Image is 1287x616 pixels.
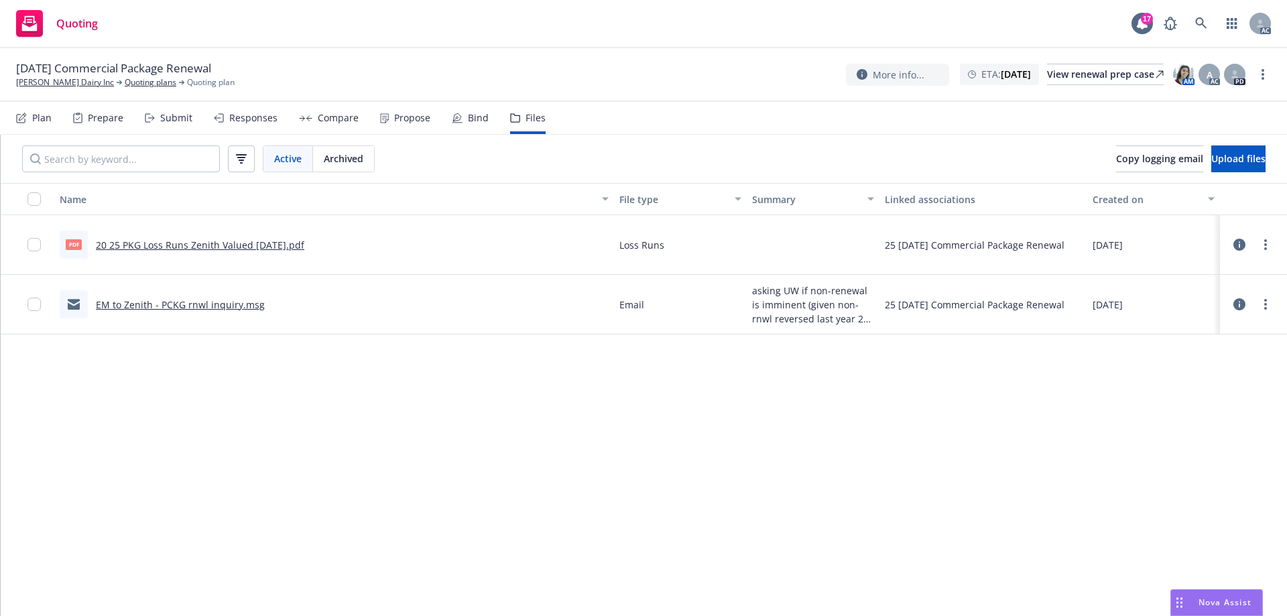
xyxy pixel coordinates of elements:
a: Quoting plans [125,76,176,88]
div: Plan [32,113,52,123]
a: more [1258,296,1274,312]
div: Created on [1093,192,1200,206]
span: [DATE] [1093,298,1123,312]
div: Files [526,113,546,123]
button: Linked associations [879,183,1087,215]
a: Quoting [11,5,103,42]
span: asking UW if non-renewal is imminent (given non-rnwl reversed last year 24-25) [752,284,874,326]
span: Nova Assist [1199,597,1251,608]
a: Switch app [1219,10,1245,37]
span: [DATE] [1093,238,1123,252]
span: ETA : [981,67,1031,81]
a: Search [1188,10,1215,37]
input: Search by keyword... [22,145,220,172]
span: Email [619,298,644,312]
div: Submit [160,113,192,123]
div: 25 [DATE] Commercial Package Renewal [885,238,1064,252]
div: View renewal prep case [1047,64,1164,84]
span: Quoting plan [187,76,235,88]
button: File type [614,183,747,215]
span: pdf [66,239,82,249]
a: 20 25 PKG Loss Runs Zenith Valued [DATE].pdf [96,239,304,251]
div: Responses [229,113,278,123]
span: More info... [873,68,924,82]
div: Propose [394,113,430,123]
a: more [1255,66,1271,82]
div: Compare [318,113,359,123]
div: Name [60,192,594,206]
div: Drag to move [1171,590,1188,615]
div: Prepare [88,113,123,123]
a: View renewal prep case [1047,64,1164,85]
div: Bind [468,113,489,123]
span: Archived [324,151,363,166]
a: [PERSON_NAME] Dairy Inc [16,76,114,88]
a: Report a Bug [1157,10,1184,37]
span: Active [274,151,302,166]
span: [DATE] Commercial Package Renewal [16,60,211,76]
strong: [DATE] [1001,68,1031,80]
button: Name [54,183,614,215]
button: More info... [846,64,949,86]
div: Summary [752,192,859,206]
img: photo [1173,64,1194,85]
span: Loss Runs [619,238,664,252]
input: Toggle Row Selected [27,238,41,251]
input: Toggle Row Selected [27,298,41,311]
span: A [1207,68,1213,82]
span: Upload files [1211,152,1266,165]
input: Select all [27,192,41,206]
a: more [1258,237,1274,253]
div: 25 [DATE] Commercial Package Renewal [885,298,1064,312]
div: 17 [1141,13,1153,25]
button: Upload files [1211,145,1266,172]
button: Created on [1087,183,1220,215]
button: Nova Assist [1170,589,1263,616]
div: Linked associations [885,192,1082,206]
span: Copy logging email [1116,152,1203,165]
a: EM to Zenith - PCKG rnwl inquiry.msg [96,298,265,311]
button: Copy logging email [1116,145,1203,172]
div: File type [619,192,727,206]
span: Quoting [56,18,98,29]
button: Summary [747,183,879,215]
